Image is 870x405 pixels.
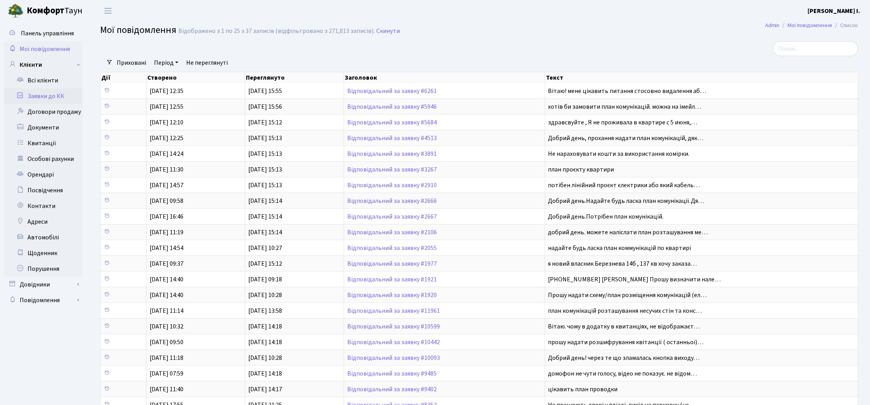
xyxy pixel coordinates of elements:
span: Добрий день.Надайте будь ласка план комунікації.Дя… [548,197,705,205]
a: Мої повідомлення [4,41,82,57]
a: Скинути [376,27,400,35]
a: Відповідальний за заявку #2666 [347,197,437,205]
span: [DATE] 15:13 [248,181,282,190]
th: Дії [101,72,147,83]
a: Посвідчення [4,182,82,198]
span: [DATE] 11:19 [150,228,183,237]
a: Договори продажу [4,104,82,120]
a: Відповідальний за заявку #5946 [347,102,437,111]
span: [DATE] 15:12 [248,118,282,127]
th: Текст [545,72,858,83]
span: [PHONE_NUMBER] [PERSON_NAME] Прошу визначити нале… [548,275,721,284]
span: [DATE] 15:56 [248,102,282,111]
span: [DATE] 09:18 [248,275,282,284]
span: Не нараховувати кошти за використання комірки. [548,150,690,158]
a: Відповідальний за заявку #9402 [347,385,437,394]
span: надайте будь ласка план коммунікацій по квартирі [548,244,691,252]
span: Прошу надати схему/план розміщення комунікацій (ел… [548,291,707,299]
span: [DATE] 16:46 [150,212,183,221]
span: Таун [27,4,82,18]
span: [DATE] 11:40 [150,385,183,394]
a: Орендарі [4,167,82,182]
a: [PERSON_NAME] І. [808,6,861,16]
span: добрий день. можете наліслати план розташування ме… [548,228,708,237]
a: Відповідальний за заявку #6261 [347,87,437,95]
span: хотів би замовити план комунікацій. можна на імейл… [548,102,701,111]
a: Особові рахунки [4,151,82,167]
a: Відповідальний за заявку #4513 [347,134,437,142]
nav: breadcrumb [753,17,870,34]
a: Admin [765,21,780,29]
a: Відповідальний за заявку #2055 [347,244,437,252]
span: [DATE] 10:28 [248,291,282,299]
span: [DATE] 13:58 [248,306,282,315]
span: [DATE] 14:54 [150,244,183,252]
span: потібен лінійний проєкт єлектрики або який кабель… [548,181,700,190]
a: Клієнти [4,57,82,73]
span: [DATE] 12:25 [150,134,183,142]
span: план проєкту квартири [548,165,614,174]
span: [DATE] 15:13 [248,165,282,174]
span: [DATE] 09:37 [150,259,183,268]
a: Контакти [4,198,82,214]
span: [DATE] 09:58 [150,197,183,205]
span: [DATE] 12:55 [150,102,183,111]
span: [DATE] 14:18 [248,369,282,378]
span: [DATE] 15:13 [248,134,282,142]
a: Повідомлення [4,292,82,308]
a: Відповідальний за заявку #10093 [347,354,440,362]
span: здравсвуйте , Я не проживала в квартире с 5 июня,… [548,118,698,127]
a: Відповідальний за заявку #3891 [347,150,437,158]
span: [DATE] 14:18 [248,338,282,347]
span: Вітаю. чому в додатку в квитанціях, не відображаєт… [548,322,700,331]
span: [DATE] 15:13 [248,150,282,158]
a: Відповідальний за заявку #2910 [347,181,437,190]
a: Щоденник [4,245,82,261]
span: [DATE] 10:28 [248,354,282,362]
a: Відповідальний за заявку #2667 [347,212,437,221]
span: [DATE] 15:14 [248,197,282,205]
th: Створено [147,72,245,83]
span: [DATE] 11:18 [150,354,183,362]
button: Переключити навігацію [98,4,118,17]
span: Вітаю! мене цікавить питання стосовно видалення аб… [548,87,707,95]
div: Відображено з 1 по 25 з 37 записів (відфільтровано з 271,813 записів). [178,27,375,35]
span: план комунікацій розташування несучих стін та конс… [548,306,702,315]
a: Відповідальний за заявку #9485 [347,369,437,378]
a: Відповідальний за заявку #10442 [347,338,440,347]
li: Список [832,21,858,30]
b: Комфорт [27,4,64,17]
a: Відповідальний за заявку #11961 [347,306,440,315]
span: домофон не чути голосу, відео не показує. не відом… [548,369,697,378]
a: Всі клієнти [4,73,82,88]
a: Відповідальний за заявку #1921 [347,275,437,284]
span: Мої повідомлення [20,45,70,53]
span: [DATE] 11:30 [150,165,183,174]
span: [DATE] 12:10 [150,118,183,127]
span: [DATE] 15:55 [248,87,282,95]
span: Мої повідомлення [100,23,176,37]
a: Відповідальний за заявку #5684 [347,118,437,127]
span: [DATE] 10:27 [248,244,282,252]
span: [DATE] 14:57 [150,181,183,190]
a: Відповідальний за заявку #1977 [347,259,437,268]
span: прошу надати розшифрування квітанції ( останньої)… [548,338,704,347]
input: Пошук... [773,41,858,56]
span: я новий власник Березнева 14б , 137 кв хочу заказа… [548,259,697,268]
a: Заявки до КК [4,88,82,104]
a: Мої повідомлення [788,21,832,29]
a: Адреси [4,214,82,230]
span: [DATE] 07:59 [150,369,183,378]
a: Квитанції [4,135,82,151]
span: [DATE] 09:50 [150,338,183,347]
a: Довідники [4,277,82,292]
span: [DATE] 14:18 [248,322,282,331]
a: Період [151,56,181,69]
span: [DATE] 14:24 [150,150,183,158]
span: [DATE] 12:35 [150,87,183,95]
span: [DATE] 15:14 [248,212,282,221]
a: Порушення [4,261,82,277]
span: Добрий день! через те що зламалась кнопка виходу… [548,354,700,362]
span: [DATE] 14:40 [150,291,183,299]
a: Приховані [114,56,149,69]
